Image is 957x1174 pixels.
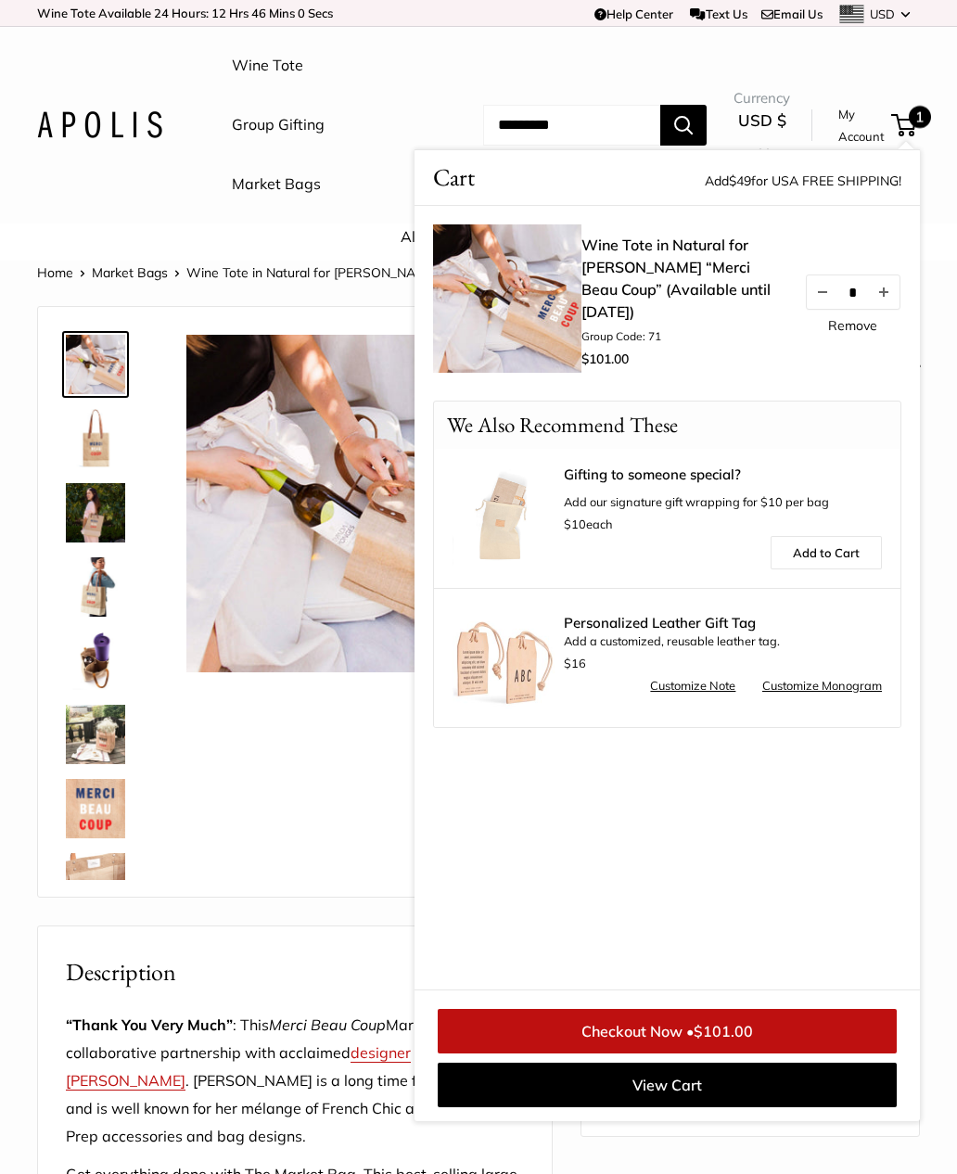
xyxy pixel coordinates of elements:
[564,616,882,675] div: Add a customized, reusable leather tag.
[438,1063,897,1107] a: View Cart
[705,172,901,189] span: Add for USA FREE SHIPPING!
[66,335,125,394] img: Wine Tote in Natural for Clare V. “Merci Beau Coup”
[433,160,475,196] span: Cart
[434,402,691,449] p: We Also Recommend These
[762,675,882,697] a: Customize Monogram
[660,105,707,146] button: Search
[694,1022,753,1040] span: $101.00
[232,52,303,80] a: Wine Tote
[581,328,785,345] li: Group Code: 71
[211,6,226,20] span: 12
[453,606,555,708] img: Luggage Tag
[66,409,125,468] img: Wine Tote in Natural for Clare V. “Merci Beau Coup”
[838,103,885,148] a: My Account
[564,616,882,631] span: Personalized Leather Gift Tag
[734,85,790,111] span: Currency
[229,6,249,20] span: Hrs
[186,335,524,672] img: Wine Tote in Natural for Clare V. “Merci Beau Coup”
[269,1015,386,1034] em: Merci Beau Coup
[868,275,900,309] button: Increase quantity by 1
[92,264,168,281] a: Market Bags
[581,351,629,367] span: $101.00
[232,171,321,198] a: Market Bags
[564,467,882,536] div: Add our signature gift wrapping for $10 per bag
[66,483,125,542] img: Wine Tote in Natural for Clare V. “Merci Beau Coup”
[66,954,524,990] h2: Description
[62,331,129,398] a: Wine Tote in Natural for Clare V. “Merci Beau Coup”
[594,6,673,21] a: Help Center
[37,261,474,285] nav: Breadcrumb
[232,111,325,139] a: Group Gifting
[66,1043,411,1090] a: designer [PERSON_NAME]
[738,110,786,130] span: USD $
[734,106,790,165] button: USD $
[564,517,613,531] span: each
[729,172,751,189] span: $49
[298,6,305,20] span: 0
[438,1009,897,1053] a: Checkout Now •$101.00
[62,628,129,695] a: Wine Tote in Natural for Clare V. “Merci Beau Coup”
[62,775,129,842] a: Wine Tote in Natural for Clare V. “Merci Beau Coup”
[838,284,868,300] input: Quantity
[401,227,419,246] a: All
[62,554,129,620] a: Wine Tote in Natural for Clare V. “Merci Beau Coup”
[37,264,73,281] a: Home
[564,656,586,670] span: $16
[690,6,746,21] a: Text Us
[771,536,882,569] a: Add to Cart
[269,6,295,20] span: Mins
[453,467,555,569] img: Apolis Signature Gift Wrapping
[66,705,125,764] img: Wine Tote in Natural for Clare V. “Merci Beau Coup”
[66,779,125,838] img: Wine Tote in Natural for Clare V. “Merci Beau Coup”
[893,114,916,136] a: 1
[66,853,125,912] img: description_Inner pocket good for daily drivers.
[483,105,660,146] input: Search...
[650,675,735,697] a: Customize Note
[251,6,266,20] span: 46
[564,517,586,531] span: $10
[828,319,877,332] a: Remove
[909,106,931,128] span: 1
[66,632,125,691] img: Wine Tote in Natural for Clare V. “Merci Beau Coup”
[66,557,125,617] img: Wine Tote in Natural for Clare V. “Merci Beau Coup”
[581,234,785,323] a: Wine Tote in Natural for [PERSON_NAME] “Merci Beau Coup” (Available until [DATE])
[37,111,162,138] img: Apolis
[564,467,882,482] a: Gifting to someone special?
[870,6,895,21] span: USD
[62,849,129,916] a: description_Inner pocket good for daily drivers.
[807,275,838,309] button: Decrease quantity by 1
[62,405,129,472] a: Wine Tote in Natural for Clare V. “Merci Beau Coup”
[66,1015,233,1034] strong: “Thank You Very Much”
[761,6,823,21] a: Email Us
[186,264,474,281] span: Wine Tote in Natural for [PERSON_NAME] “Me...
[66,1012,524,1151] p: : This Market Bag is a collaborative partnership with acclaimed . [PERSON_NAME] is a long time fr...
[62,701,129,768] a: Wine Tote in Natural for Clare V. “Merci Beau Coup”
[308,6,333,20] span: Secs
[62,479,129,546] a: Wine Tote in Natural for Clare V. “Merci Beau Coup”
